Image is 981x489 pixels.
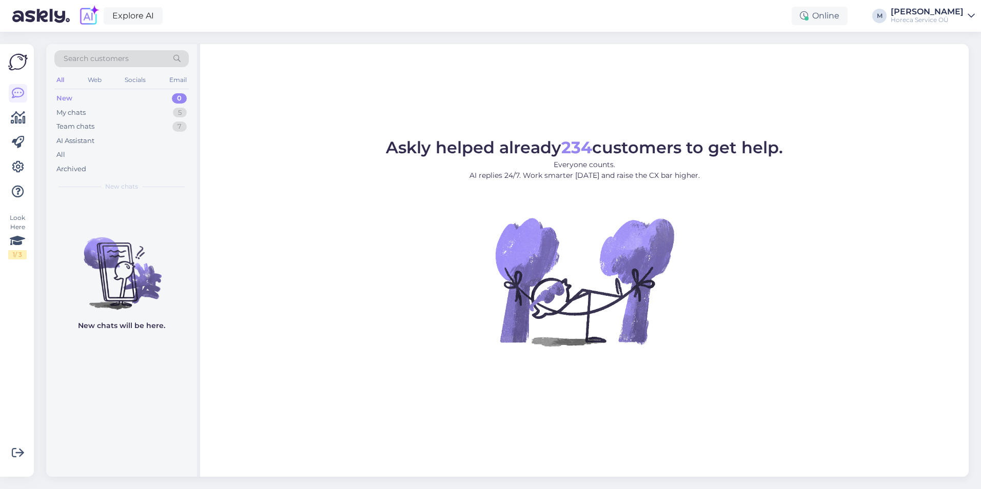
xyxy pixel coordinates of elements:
div: [PERSON_NAME] [891,8,964,16]
div: My chats [56,108,86,118]
p: New chats will be here. [78,320,165,331]
img: explore-ai [78,5,100,27]
div: Archived [56,164,86,174]
div: All [54,73,66,87]
span: Search customers [64,53,129,64]
div: 7 [172,121,187,132]
div: M [872,9,887,23]
div: Web [86,73,104,87]
span: Askly helped already customers to get help. [386,137,783,157]
div: AI Assistant [56,136,94,146]
a: Explore AI [104,7,163,25]
div: Email [167,73,189,87]
div: 5 [173,108,187,118]
div: New [56,93,72,104]
p: Everyone counts. AI replies 24/7. Work smarter [DATE] and raise the CX bar higher. [386,159,783,181]
div: Look Here [8,213,27,259]
img: Askly Logo [8,52,28,72]
img: No Chat active [492,189,677,374]
div: 0 [172,93,187,104]
div: Socials [123,73,148,87]
div: Horeca Service OÜ [891,16,964,24]
div: All [56,150,65,160]
span: New chats [105,182,138,191]
div: 1 / 3 [8,250,27,259]
a: [PERSON_NAME]Horeca Service OÜ [891,8,975,24]
div: Team chats [56,121,94,132]
img: No chats [46,219,197,311]
div: Online [792,7,848,25]
b: 234 [561,137,592,157]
